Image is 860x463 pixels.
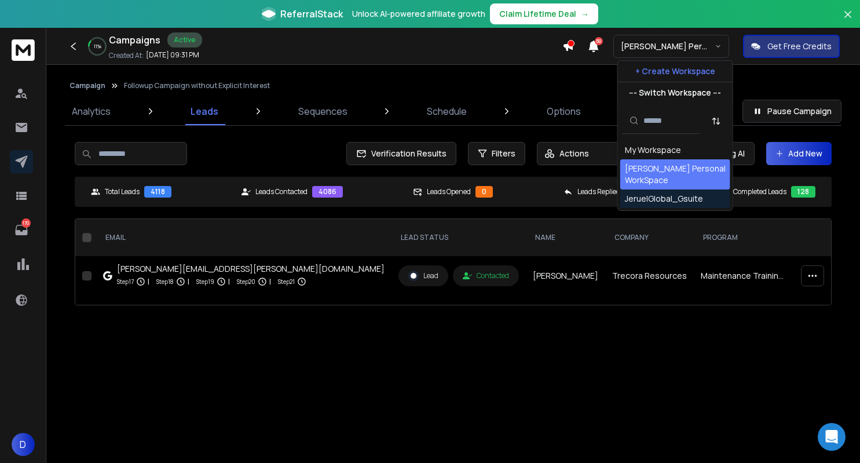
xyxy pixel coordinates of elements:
[767,41,832,52] p: Get Free Credits
[278,276,295,287] p: Step 21
[694,256,795,296] td: Maintenance Training Programs
[291,97,354,125] a: Sequences
[69,81,105,90] button: Campaign
[367,148,447,159] span: Verification Results
[629,87,721,99] p: --- Switch Workspace ---
[635,65,715,77] p: + Create Workspace
[559,148,589,159] p: Actions
[818,423,846,451] div: Open Intercom Messenger
[766,142,832,165] button: Add New
[526,219,605,256] th: NAME
[10,218,33,242] a: 170
[21,218,31,228] p: 170
[625,144,681,156] div: My Workspace
[117,276,134,287] p: Step 17
[269,276,271,287] p: |
[621,41,715,52] p: [PERSON_NAME] Personal WorkSpace
[191,104,218,118] p: Leads
[65,97,118,125] a: Analytics
[492,148,515,159] span: Filters
[427,104,467,118] p: Schedule
[547,104,581,118] p: Options
[12,433,35,456] button: D
[605,256,694,296] td: Trecora Resources
[733,187,786,196] p: Completed Leads
[743,35,840,58] button: Get Free Credits
[117,263,385,275] div: [PERSON_NAME][EMAIL_ADDRESS][PERSON_NAME][DOMAIN_NAME]
[618,61,733,82] button: + Create Workspace
[694,219,795,256] th: program
[540,97,588,125] a: Options
[124,81,270,90] p: Followup Campaign without Explicit Interest
[156,276,174,287] p: Step 18
[526,256,605,296] td: [PERSON_NAME]
[188,276,189,287] p: |
[312,186,343,198] div: 4086
[94,43,101,50] p: 11 %
[791,186,815,198] div: 128
[196,276,214,287] p: Step 19
[109,51,144,60] p: Created At:
[105,187,140,196] p: Total Leads
[148,276,149,287] p: |
[840,7,855,35] button: Close banner
[298,104,347,118] p: Sequences
[475,186,493,198] div: 0
[72,104,111,118] p: Analytics
[167,32,202,48] div: Active
[255,187,308,196] p: Leads Contacted
[490,3,598,24] button: Claim Lifetime Deal→
[109,33,160,47] h1: Campaigns
[705,110,728,133] button: Sort by Sort A-Z
[605,219,694,256] th: company
[352,8,485,20] p: Unlock AI-powered affiliate growth
[237,276,255,287] p: Step 20
[625,163,726,186] div: [PERSON_NAME] Personal WorkSpace
[468,142,525,165] button: Filters
[408,271,438,281] div: Lead
[595,37,603,45] span: 50
[280,7,343,21] span: ReferralStack
[625,193,703,205] div: JeruelGlobal_Gsuite
[742,100,841,123] button: Pause Campaign
[184,97,225,125] a: Leads
[581,8,589,20] span: →
[391,219,526,256] th: LEAD STATUS
[144,186,171,198] div: 4118
[463,271,509,280] div: Contacted
[427,187,471,196] p: Leads Opened
[228,276,230,287] p: |
[146,50,199,60] p: [DATE] 09:31 PM
[346,142,456,165] button: Verification Results
[420,97,474,125] a: Schedule
[96,219,391,256] th: EMAIL
[577,187,620,196] p: Leads Replied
